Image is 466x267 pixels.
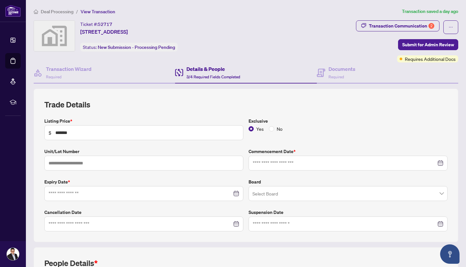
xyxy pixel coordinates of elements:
[80,20,112,28] div: Ticket #:
[186,65,240,73] h4: Details & People
[98,44,175,50] span: New Submission - Processing Pending
[249,178,448,185] label: Board
[34,9,38,14] span: home
[44,209,243,216] label: Cancellation Date
[254,125,266,132] span: Yes
[34,21,75,51] img: svg%3e
[356,20,439,31] button: Transaction Communication2
[80,43,178,51] div: Status:
[5,5,21,17] img: logo
[80,28,128,36] span: [STREET_ADDRESS]
[428,23,434,29] div: 2
[41,9,73,15] span: Deal Processing
[186,74,240,79] span: 3/4 Required Fields Completed
[7,248,19,260] img: Profile Icon
[76,8,78,15] li: /
[44,178,243,185] label: Expiry Date
[49,129,51,136] span: $
[402,8,458,15] article: Transaction saved a day ago
[328,74,344,79] span: Required
[249,209,448,216] label: Suspension Date
[369,21,434,31] div: Transaction Communication
[405,55,456,62] span: Requires Additional Docs
[44,117,243,125] label: Listing Price
[440,244,460,264] button: Open asap
[449,25,453,29] span: ellipsis
[46,65,92,73] h4: Transaction Wizard
[249,148,448,155] label: Commencement Date
[402,39,454,50] span: Submit for Admin Review
[81,9,115,15] span: View Transaction
[44,99,448,110] h2: Trade Details
[398,39,458,50] button: Submit for Admin Review
[249,117,448,125] label: Exclusive
[98,21,112,27] span: 52717
[274,125,285,132] span: No
[46,74,61,79] span: Required
[44,148,243,155] label: Unit/Lot Number
[328,65,355,73] h4: Documents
